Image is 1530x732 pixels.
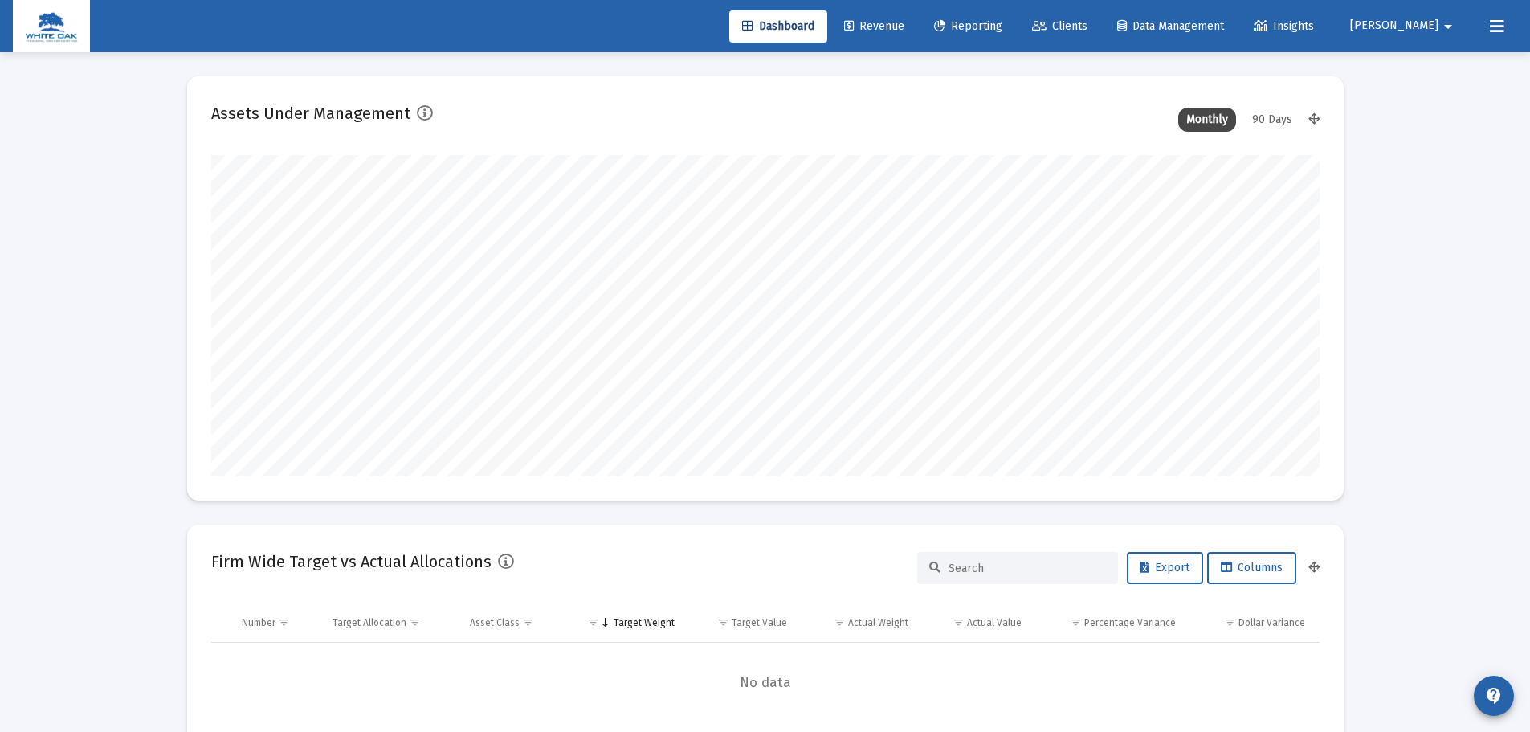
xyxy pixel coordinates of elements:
[470,616,520,629] div: Asset Class
[798,603,919,642] td: Column Actual Weight
[25,10,78,43] img: Dashboard
[211,100,410,126] h2: Assets Under Management
[321,603,459,642] td: Column Target Allocation
[686,603,799,642] td: Column Target Value
[848,616,908,629] div: Actual Weight
[1033,603,1187,642] td: Column Percentage Variance
[1127,552,1203,584] button: Export
[1032,19,1087,33] span: Clients
[1178,108,1236,132] div: Monthly
[1331,10,1477,42] button: [PERSON_NAME]
[742,19,814,33] span: Dashboard
[1238,616,1305,629] div: Dollar Variance
[921,10,1015,43] a: Reporting
[614,616,675,629] div: Target Weight
[934,19,1002,33] span: Reporting
[1241,10,1327,43] a: Insights
[1221,561,1283,575] span: Columns
[844,19,904,33] span: Revenue
[1117,19,1224,33] span: Data Management
[953,616,965,628] span: Show filter options for column 'Actual Value'
[1350,19,1438,33] span: [PERSON_NAME]
[967,616,1022,629] div: Actual Value
[242,616,275,629] div: Number
[831,10,917,43] a: Revenue
[459,603,565,642] td: Column Asset Class
[1187,603,1319,642] td: Column Dollar Variance
[211,603,1320,723] div: Data grid
[1254,19,1314,33] span: Insights
[834,616,846,628] span: Show filter options for column 'Actual Weight'
[587,616,599,628] span: Show filter options for column 'Target Weight'
[1484,686,1503,705] mat-icon: contact_support
[333,616,406,629] div: Target Allocation
[409,616,421,628] span: Show filter options for column 'Target Allocation'
[717,616,729,628] span: Show filter options for column 'Target Value'
[1438,10,1458,43] mat-icon: arrow_drop_down
[211,549,492,575] h2: Firm Wide Target vs Actual Allocations
[1224,616,1236,628] span: Show filter options for column 'Dollar Variance'
[278,616,290,628] span: Show filter options for column 'Number'
[732,616,787,629] div: Target Value
[565,603,686,642] td: Column Target Weight
[920,603,1033,642] td: Column Actual Value
[231,603,322,642] td: Column Number
[1104,10,1237,43] a: Data Management
[522,616,534,628] span: Show filter options for column 'Asset Class'
[1244,108,1300,132] div: 90 Days
[1084,616,1176,629] div: Percentage Variance
[1019,10,1100,43] a: Clients
[949,562,1106,575] input: Search
[1070,616,1082,628] span: Show filter options for column 'Percentage Variance'
[1207,552,1296,584] button: Columns
[211,674,1320,692] span: No data
[1140,561,1189,575] span: Export
[729,10,827,43] a: Dashboard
